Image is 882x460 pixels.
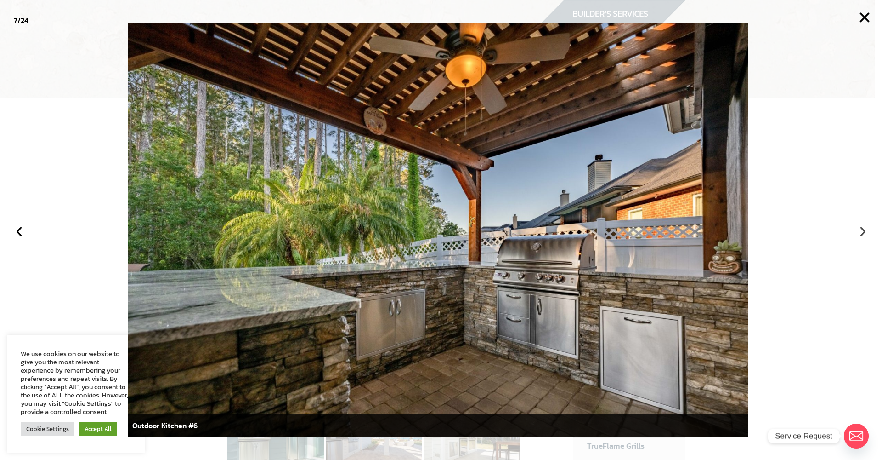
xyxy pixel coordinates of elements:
[14,14,28,27] div: /
[854,7,875,28] button: ×
[853,220,873,240] button: ›
[14,15,17,26] span: 7
[844,424,869,448] a: Email
[128,23,748,437] img: CSS-Pergola-and-Outdoor-Kitchen-3-16-2023-6-2-scaled.jpg
[128,414,748,437] div: Outdoor Kitchen #6
[21,422,74,436] a: Cookie Settings
[9,220,29,240] button: ‹
[21,350,131,416] div: We use cookies on our website to give you the most relevant experience by remembering your prefer...
[79,422,117,436] a: Accept All
[21,15,28,26] span: 24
